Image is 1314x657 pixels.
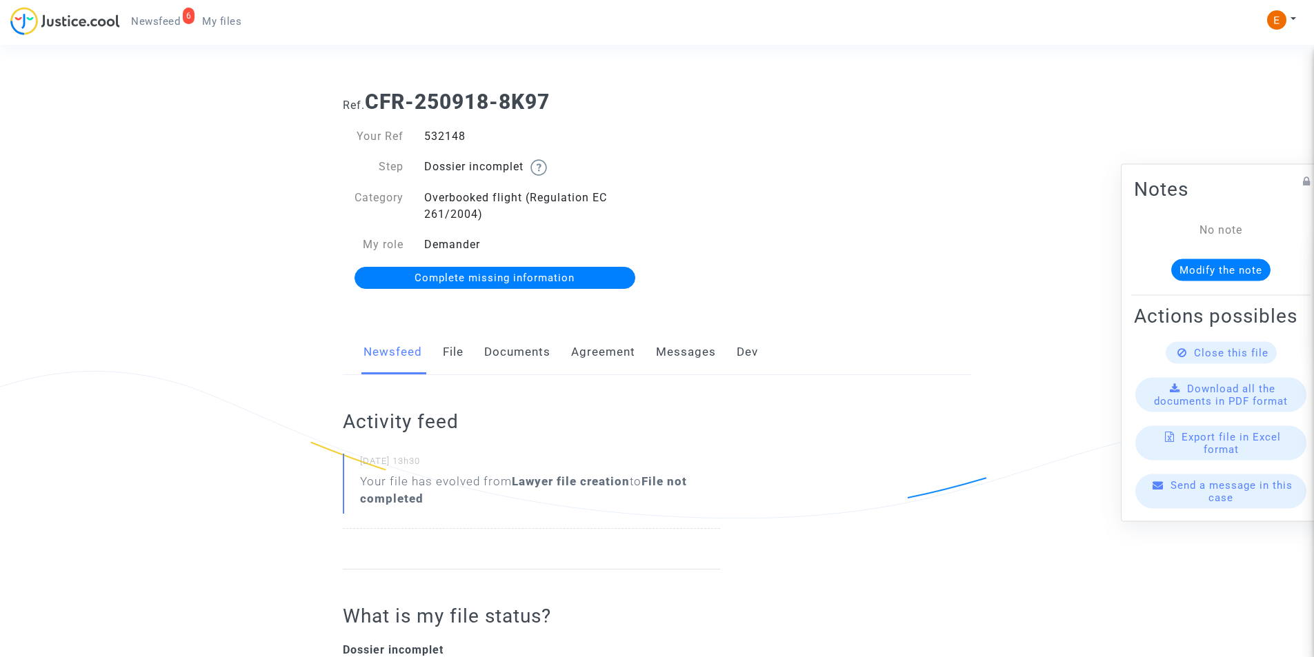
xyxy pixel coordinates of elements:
[332,190,414,223] div: Category
[360,473,720,507] div: Your file has evolved from to
[414,128,657,145] div: 532148
[571,330,635,375] a: Agreement
[1154,382,1288,407] span: Download all the documents in PDF format
[332,128,414,145] div: Your Ref
[512,474,630,488] b: Lawyer file creation
[10,7,120,35] img: jc-logo.svg
[183,8,195,24] div: 6
[1194,346,1268,358] span: Close this file
[1134,176,1308,201] h2: Notes
[1171,259,1271,281] button: Modify the note
[332,159,414,176] div: Step
[530,159,547,176] img: help.svg
[343,410,720,434] h2: Activity feed
[365,90,550,114] b: CFR-250918-8K97
[1182,430,1281,455] span: Export file in Excel format
[343,99,365,112] span: Ref.
[360,455,720,473] small: [DATE] 13h30
[414,190,657,223] div: Overbooked flight (Regulation EC 261/2004)
[443,330,464,375] a: File
[343,604,720,628] h2: What is my file status?
[131,15,180,28] span: Newsfeed
[1155,221,1287,238] div: No note
[737,330,758,375] a: Dev
[414,159,657,176] div: Dossier incomplet
[1171,478,1293,503] span: Send a message in this case
[656,330,716,375] a: Messages
[364,330,422,375] a: Newsfeed
[360,474,687,505] b: File not completed
[415,272,575,284] span: Complete missing information
[1267,10,1286,30] img: ACg8ocIeiFvHKe4dA5oeRFd_CiCnuxWUEc1A2wYhRJE3TTWt=s96-c
[414,236,657,253] div: Demander
[332,236,414,253] div: My role
[1134,303,1308,327] h2: Actions possibles
[191,11,252,32] a: My files
[202,15,241,28] span: My files
[484,330,550,375] a: Documents
[120,11,191,32] a: 6Newsfeed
